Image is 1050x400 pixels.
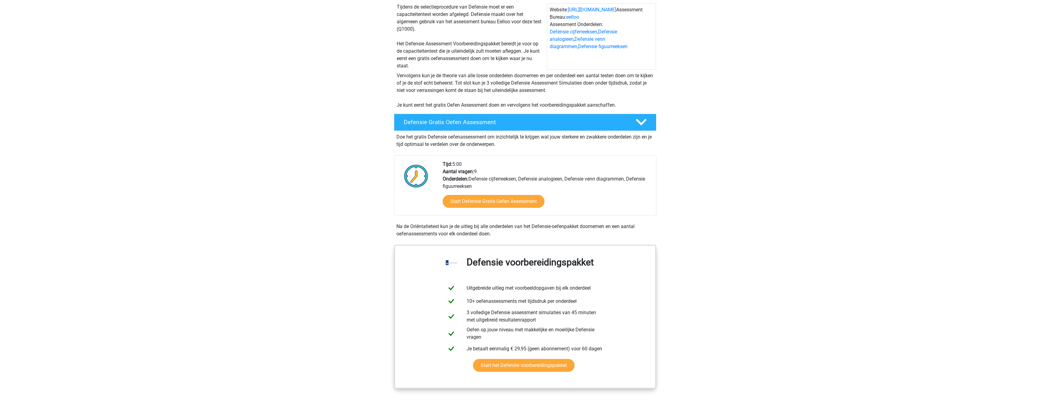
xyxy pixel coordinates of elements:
b: Aantal vragen: [443,169,474,174]
a: Defensie Gratis Oefen Assessment [391,114,659,131]
div: 5:00 9 Defensie cijferreeksen, Defensie analogieen, Defensie venn diagrammen, Defensie figuurreeksen [438,161,656,215]
div: Na de Oriëntatietest kun je de uitleg bij alle onderdelen van het Defensie-oefenpakket doornemen ... [394,223,656,238]
div: Website: Assessment Bureau: Assessment Onderdelen: , , , [547,3,656,70]
b: Tijd: [443,161,452,167]
a: Defensie figuurreeksen [578,44,628,49]
b: Onderdelen: [443,176,468,182]
img: Klok [401,161,432,191]
a: Start Defensie Gratis Oefen Assessment [443,195,544,208]
div: Doe het gratis Defensie oefenassessment om inzichtelijk te krijgen wat jouw sterkere en zwakkere ... [394,131,656,148]
a: [URL][DOMAIN_NAME] [568,7,616,13]
a: Start het Defensie voorbereidingspakket [473,359,575,372]
a: Defensie cijferreeksen [550,29,597,35]
div: Vervolgens kun je de theorie van alle losse onderdelen doornemen en per onderdeel een aantal test... [394,72,656,109]
div: Tijdens de selectieprocedure van Defensie moet er een capaciteitentest worden afgelegd. Defensie ... [394,3,547,70]
a: Defensie venn diagrammen [550,36,605,49]
a: Defensie analogieen [550,29,617,42]
h4: Defensie Gratis Oefen Assessment [404,119,626,126]
a: eelloo [566,14,579,20]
